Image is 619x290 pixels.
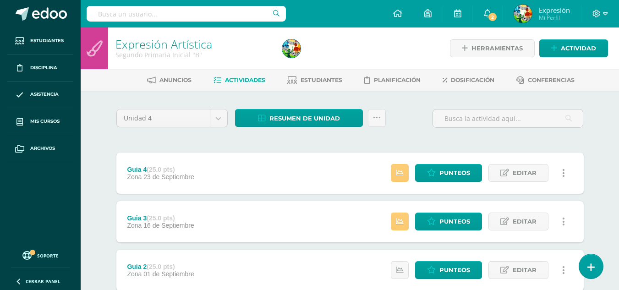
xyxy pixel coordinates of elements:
[159,77,192,83] span: Anuncios
[415,261,482,279] a: Punteos
[127,166,194,173] div: Guia 4
[282,39,301,58] img: 852c373e651f39172791dbf6cd0291a6.png
[443,73,494,88] a: Dosificación
[225,77,265,83] span: Actividades
[513,164,537,181] span: Editar
[143,173,194,181] span: 23 de Septiembre
[513,262,537,279] span: Editar
[147,73,192,88] a: Anuncios
[439,164,470,181] span: Punteos
[528,77,575,83] span: Conferencias
[513,213,537,230] span: Editar
[115,38,271,50] h1: Expresión Artística
[301,77,342,83] span: Estudiantes
[488,12,498,22] span: 2
[7,135,73,162] a: Archivos
[561,40,596,57] span: Actividad
[269,110,340,127] span: Resumen de unidad
[7,27,73,55] a: Estudiantes
[11,249,70,261] a: Soporte
[287,73,342,88] a: Estudiantes
[127,173,142,181] span: Zona
[30,64,57,71] span: Disciplina
[439,262,470,279] span: Punteos
[30,37,64,44] span: Estudiantes
[30,118,60,125] span: Mis cursos
[127,263,194,270] div: Guia 2
[124,109,203,127] span: Unidad 4
[30,145,55,152] span: Archivos
[539,5,570,15] span: Expresión
[451,77,494,83] span: Dosificación
[127,222,142,229] span: Zona
[147,214,175,222] strong: (25.0 pts)
[235,109,363,127] a: Resumen de unidad
[37,252,59,259] span: Soporte
[147,263,175,270] strong: (25.0 pts)
[514,5,532,23] img: 852c373e651f39172791dbf6cd0291a6.png
[374,77,421,83] span: Planificación
[87,6,286,22] input: Busca un usuario...
[127,214,194,222] div: Guia 3
[147,166,175,173] strong: (25.0 pts)
[415,164,482,182] a: Punteos
[115,50,271,59] div: Segundo Primaria Inicial 'B'
[7,82,73,109] a: Asistencia
[26,278,60,285] span: Cerrar panel
[471,40,523,57] span: Herramientas
[539,14,570,22] span: Mi Perfil
[30,91,59,98] span: Asistencia
[117,109,227,127] a: Unidad 4
[214,73,265,88] a: Actividades
[415,213,482,230] a: Punteos
[127,270,142,278] span: Zona
[143,222,194,229] span: 16 de Septiembre
[143,270,194,278] span: 01 de Septiembre
[433,109,583,127] input: Busca la actividad aquí...
[539,39,608,57] a: Actividad
[364,73,421,88] a: Planificación
[516,73,575,88] a: Conferencias
[7,108,73,135] a: Mis cursos
[439,213,470,230] span: Punteos
[115,36,212,52] a: Expresión Artística
[7,55,73,82] a: Disciplina
[450,39,535,57] a: Herramientas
